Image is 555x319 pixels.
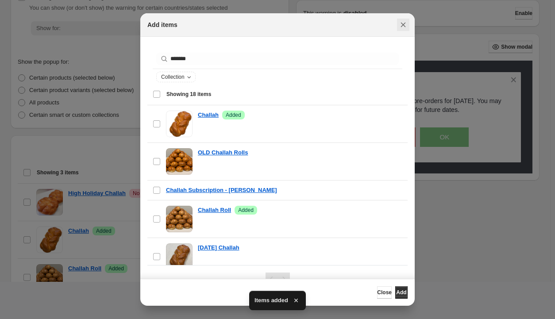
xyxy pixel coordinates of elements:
button: Close [377,286,392,299]
span: Items added [254,296,288,305]
span: Showing 18 items [166,91,211,98]
span: Collection [161,73,185,81]
h2: Add items [147,20,177,29]
img: OLD Challah Rolls [166,148,193,175]
a: Challah [198,111,219,119]
span: Added [238,207,254,214]
nav: Pagination [266,273,290,285]
button: Add [395,286,408,299]
span: Close [377,289,392,296]
span: Add [396,289,406,296]
img: Yesterday's Challah [166,243,193,270]
span: Added [226,111,241,119]
a: OLD Challah Rolls [198,148,248,157]
img: Challah [166,111,193,137]
a: Challah Roll [198,206,231,215]
button: Collection [157,72,195,82]
button: Close [397,19,409,31]
a: [DATE] Challah [198,243,239,252]
a: Challah Subscription - [PERSON_NAME] [166,186,277,195]
img: Challah Roll [166,206,193,232]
